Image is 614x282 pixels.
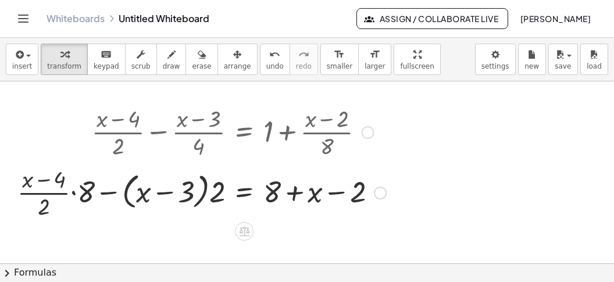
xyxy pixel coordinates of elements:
[296,62,312,70] span: redo
[87,44,126,75] button: keyboardkeypad
[12,62,32,70] span: insert
[369,48,380,62] i: format_size
[327,62,352,70] span: smaller
[41,44,88,75] button: transform
[320,44,359,75] button: format_sizesmaller
[131,62,151,70] span: scrub
[47,13,105,24] a: Whiteboards
[260,44,290,75] button: undoundo
[290,44,318,75] button: redoredo
[518,44,546,75] button: new
[555,62,571,70] span: save
[400,62,434,70] span: fullscreen
[334,48,345,62] i: format_size
[14,9,33,28] button: Toggle navigation
[520,13,591,24] span: [PERSON_NAME]
[192,62,211,70] span: erase
[101,48,112,62] i: keyboard
[266,62,284,70] span: undo
[524,62,539,70] span: new
[94,62,119,70] span: keypad
[580,44,608,75] button: load
[356,8,508,29] button: Assign / Collaborate Live
[475,44,516,75] button: settings
[394,44,440,75] button: fullscreen
[185,44,217,75] button: erase
[125,44,157,75] button: scrub
[217,44,258,75] button: arrange
[298,48,309,62] i: redo
[511,8,600,29] button: [PERSON_NAME]
[163,62,180,70] span: draw
[269,48,280,62] i: undo
[358,44,391,75] button: format_sizelarger
[6,44,38,75] button: insert
[235,222,254,241] div: Apply the same math to both sides of the equation
[548,44,578,75] button: save
[47,62,81,70] span: transform
[224,62,251,70] span: arrange
[481,62,509,70] span: settings
[365,62,385,70] span: larger
[587,62,602,70] span: load
[156,44,187,75] button: draw
[366,13,498,24] span: Assign / Collaborate Live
